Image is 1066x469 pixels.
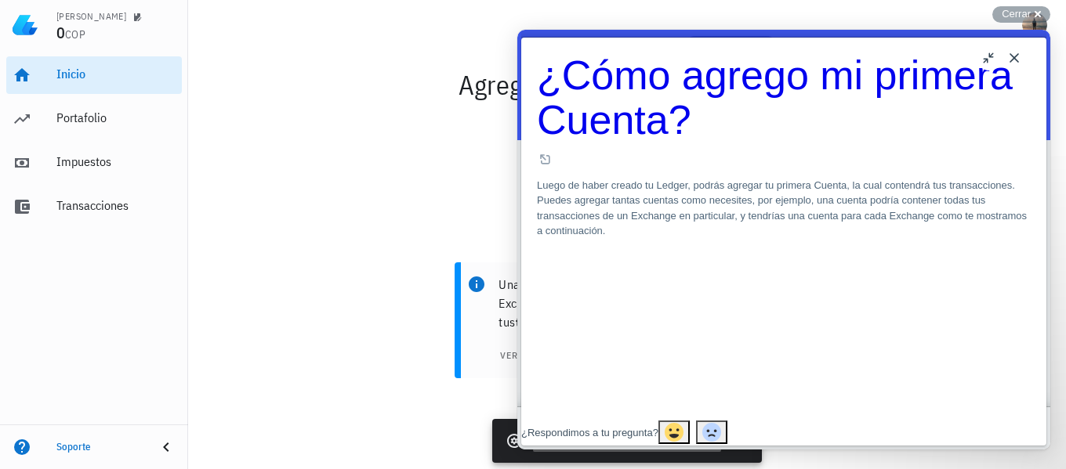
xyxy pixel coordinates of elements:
div: ¿Respondimos a tu pregunta? [4,395,141,411]
button: Cerrar [992,6,1050,23]
button: Send feedback: No. For "¿Respondimos a tu pregunta?" [179,391,210,414]
div: Soporte [56,441,144,453]
p: Una puede ser una billetera de Bitcoin, un Exchange, o cualquier otro elemento que contenga tus . [499,275,787,331]
div: ¿Cómo agrego mi primera Cuenta? [20,23,513,142]
div: Agreguemos tu primera cuenta [188,60,1066,110]
div: Transacciones [56,198,176,213]
b: transacciones [516,314,594,330]
h1: ¿Cómo agrego mi primera Cuenta? [20,23,513,113]
a: Portafolio [6,100,182,138]
a: Transacciones [6,188,182,225]
div: Article feedback [4,391,529,417]
img: LedgiFi [13,13,38,38]
iframe: Help Scout Beacon - Live Chat, Contact Form, and Knowledge Base [517,30,1050,449]
span: ver guía [499,348,561,361]
a: ¿Cómo agrego mi primera Cuenta?. Click to open in new window. [20,23,513,142]
div: avatar [1022,13,1047,38]
div: Impuestos [56,154,176,169]
button: Send feedback: Sí. For "¿Respondimos a tu pregunta?" [141,391,172,414]
a: Impuestos [6,144,182,182]
div: Inicio [56,67,176,81]
a: Inicio [6,56,182,94]
button: ver guía [489,344,571,366]
span: ¿Respondimos a tu pregunta? [4,397,141,409]
div: Portafolio [56,110,176,125]
span: Cerrar [1002,8,1031,20]
span: 0 [56,22,65,43]
span: COP [65,27,85,41]
div: [PERSON_NAME] [56,10,126,23]
p: Luego de haber creado tu Ledger, podrás agregar tu primera Cuenta, la cual contendrá tus transacc... [20,148,513,209]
